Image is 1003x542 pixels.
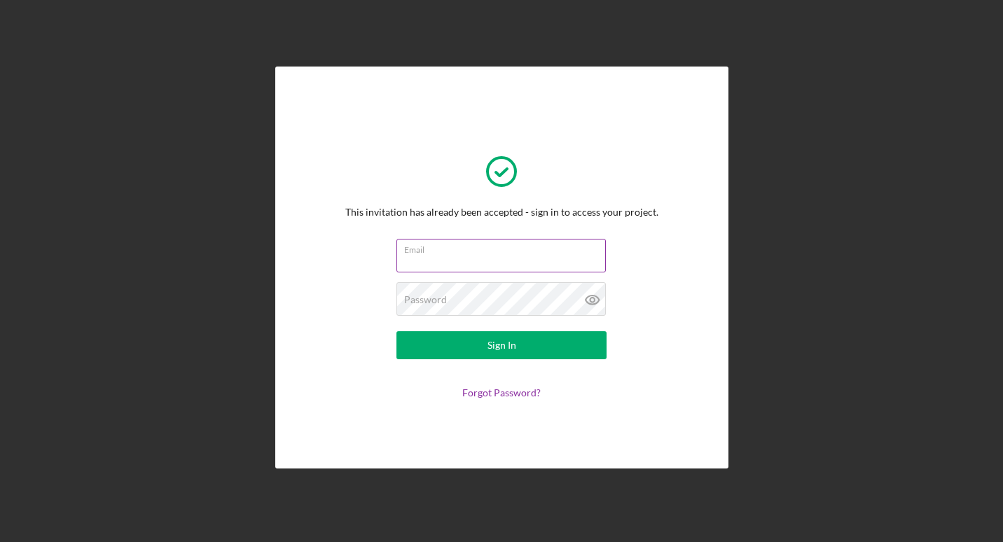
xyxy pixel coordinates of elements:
[396,331,607,359] button: Sign In
[404,294,447,305] label: Password
[345,207,658,218] div: This invitation has already been accepted - sign in to access your project.
[487,331,516,359] div: Sign In
[404,239,606,255] label: Email
[462,387,541,398] a: Forgot Password?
